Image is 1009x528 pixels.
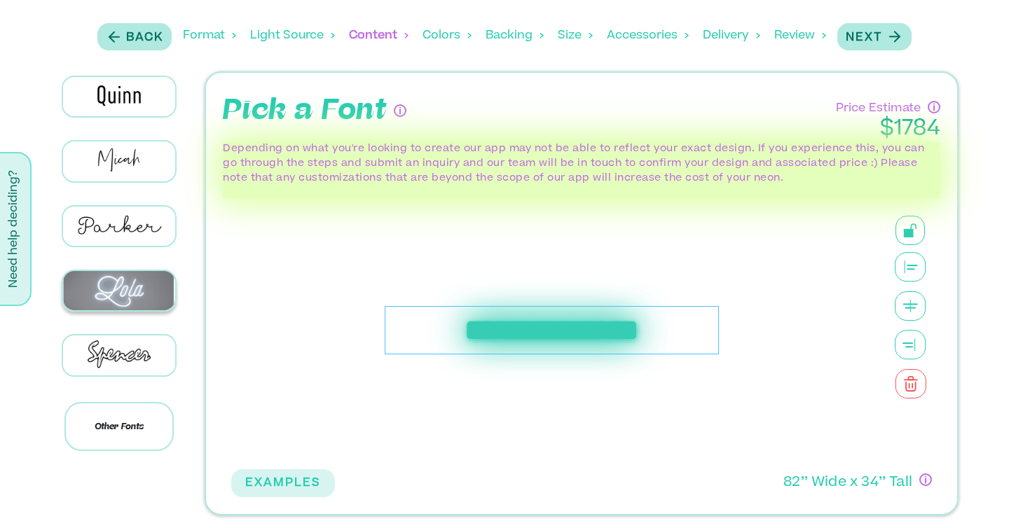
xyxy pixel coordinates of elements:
[846,29,882,46] p: Next
[223,90,387,132] p: Pick a Font
[919,473,932,486] div: If you have questions about size, or if you can’t design exactly what you want here, no worries! ...
[250,14,335,57] div: Light Source
[64,402,174,451] p: Other Fonts
[183,14,236,57] div: Format
[63,271,175,310] img: Lola
[836,117,940,142] p: $ 1784
[939,461,1009,528] iframe: Chat Widget
[607,14,689,57] div: Accessories
[423,14,472,57] div: Colors
[63,335,175,375] img: Spencer
[774,14,826,57] div: Review
[231,469,335,497] button: EXAMPLES
[126,29,163,46] p: Back
[486,14,544,57] div: Backing
[703,14,760,57] div: Delivery
[783,473,912,494] p: 82 ’’ Wide x 34 ’’ Tall
[837,23,912,50] button: Next
[223,142,940,186] p: Depending on what you're looking to create our app may not be able to reflect your exact design. ...
[836,97,921,117] p: Price Estimate
[558,14,593,57] div: Size
[63,77,175,116] img: Quinn
[63,207,175,246] img: Parker
[928,101,940,113] div: Have questions about pricing or just need a human touch? Go through the process and submit an inq...
[349,14,409,57] div: Content
[63,141,175,181] img: Micah
[97,23,172,50] button: Back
